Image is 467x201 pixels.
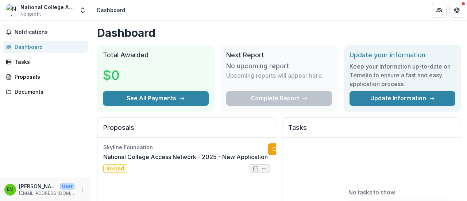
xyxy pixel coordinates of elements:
[226,71,323,80] p: Upcoming reports will appear here.
[19,182,57,190] p: [PERSON_NAME]
[78,185,86,194] button: More
[20,3,75,11] div: National College Attainment Network
[15,73,82,81] div: Proposals
[449,3,464,18] button: Get Help
[19,190,75,197] p: [EMAIL_ADDRESS][DOMAIN_NAME]
[103,124,270,138] h2: Proposals
[15,29,85,35] span: Notifications
[432,3,447,18] button: Partners
[78,3,88,18] button: Open entity switcher
[350,51,455,59] h2: Update your information
[103,91,209,106] button: See All Payments
[3,41,88,53] a: Dashboard
[6,4,18,16] img: National College Attainment Network
[350,91,455,106] a: Update Information
[103,65,158,85] h3: $0
[15,43,82,51] div: Dashboard
[226,62,289,70] h3: No upcoming report
[103,51,209,59] h2: Total Awarded
[348,188,395,197] p: No tasks to show
[288,124,455,138] h2: Tasks
[268,143,310,155] a: Complete
[103,152,268,161] a: National College Access Network - 2025 - New Application
[15,88,82,96] div: Documents
[15,58,82,66] div: Tasks
[350,62,455,88] h3: Keep your information up-to-date on Temelio to ensure a fast and easy application process.
[3,86,88,98] a: Documents
[94,5,128,15] nav: breadcrumb
[20,11,41,18] span: Nonprofit
[60,183,75,190] p: User
[3,71,88,83] a: Proposals
[7,187,13,192] div: Elizabeth Morgan
[3,26,88,38] button: Notifications
[226,51,332,59] h2: Next Report
[97,26,461,39] h1: Dashboard
[97,6,125,14] div: Dashboard
[3,56,88,68] a: Tasks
